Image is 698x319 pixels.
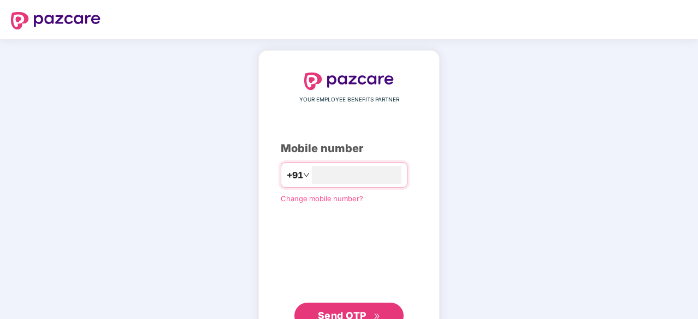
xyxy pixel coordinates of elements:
span: YOUR EMPLOYEE BENEFITS PARTNER [299,95,399,104]
span: +91 [287,168,303,182]
div: Mobile number [281,140,417,157]
img: logo [304,73,394,90]
img: logo [11,12,100,29]
a: Change mobile number? [281,194,363,203]
span: down [303,172,310,178]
